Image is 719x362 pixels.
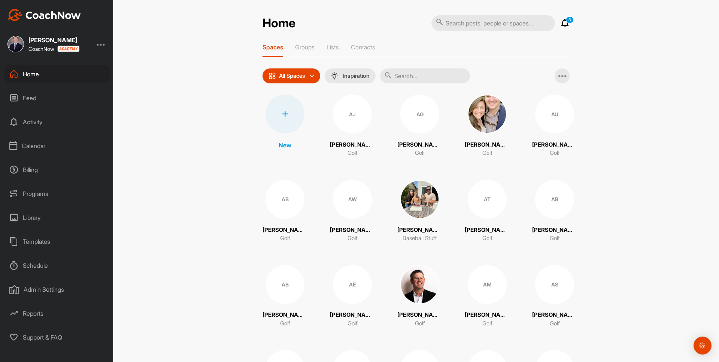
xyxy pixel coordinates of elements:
[4,136,110,155] div: Calendar
[431,15,555,31] input: Search posts, people or spaces...
[263,16,295,31] h2: Home
[28,37,79,43] div: [PERSON_NAME]
[535,95,574,134] div: AU
[330,226,375,234] p: [PERSON_NAME]
[397,265,442,328] a: [PERSON_NAME]Golf
[465,180,510,243] a: AT[PERSON_NAME]Golf
[330,180,375,243] a: AW[PERSON_NAME]Golf
[343,73,370,79] p: Inspiration
[4,208,110,227] div: Library
[550,149,560,157] p: Golf
[4,280,110,299] div: Admin Settings
[4,160,110,179] div: Billing
[279,73,305,79] p: All Spaces
[7,36,24,52] img: square_1ad991afe410fbee107bda986eb4dfb4.jpg
[400,95,439,134] div: AG
[468,180,507,219] div: AT
[348,319,358,328] p: Golf
[7,9,81,21] img: CoachNow
[57,46,79,52] img: CoachNow acadmey
[331,72,338,80] img: menuIcon
[4,184,110,203] div: Programs
[465,226,510,234] p: [PERSON_NAME]
[4,256,110,275] div: Schedule
[380,68,470,83] input: Search...
[4,328,110,347] div: Support & FAQ
[4,304,110,323] div: Reports
[269,72,276,80] img: icon
[532,180,577,243] a: AB[PERSON_NAME]Golf
[397,141,442,149] p: [PERSON_NAME]
[348,234,358,243] p: Golf
[532,311,577,319] p: [PERSON_NAME]
[532,265,577,328] a: AS[PERSON_NAME]Golf
[415,149,425,157] p: Golf
[4,232,110,251] div: Templates
[330,311,375,319] p: [PERSON_NAME]
[397,226,442,234] p: [PERSON_NAME]
[280,234,290,243] p: Golf
[327,43,339,51] p: Lists
[330,95,375,157] a: AJ[PERSON_NAME]Golf
[482,149,492,157] p: Golf
[263,311,307,319] p: [PERSON_NAME]
[550,319,560,328] p: Golf
[4,89,110,107] div: Feed
[400,180,439,219] img: square_84417cfe2ddda32c444fbe7f80486063.jpg
[465,311,510,319] p: [PERSON_NAME]
[397,180,442,243] a: [PERSON_NAME]Baseball Stuff
[263,265,307,328] a: AB[PERSON_NAME]Golf
[482,319,492,328] p: Golf
[266,265,304,304] div: AB
[482,234,492,243] p: Golf
[532,226,577,234] p: [PERSON_NAME]
[468,265,507,304] div: AM
[351,43,375,51] p: Contacts
[333,95,372,134] div: AJ
[465,95,510,157] a: [PERSON_NAME]Golf
[550,234,560,243] p: Golf
[403,234,437,243] p: Baseball Stuff
[330,141,375,149] p: [PERSON_NAME]
[333,180,372,219] div: AW
[397,311,442,319] p: [PERSON_NAME]
[535,180,574,219] div: AB
[263,43,283,51] p: Spaces
[397,95,442,157] a: AG[PERSON_NAME]Golf
[4,113,110,131] div: Activity
[28,46,79,52] div: CoachNow
[348,149,358,157] p: Golf
[266,180,304,219] div: AB
[465,141,510,149] p: [PERSON_NAME]
[295,43,315,51] p: Groups
[330,265,375,328] a: AE[PERSON_NAME]Golf
[263,226,307,234] p: [PERSON_NAME]
[468,95,507,134] img: square_d4175e3922efba5ef6364a0ae5703fa6.jpg
[566,16,574,23] p: 3
[263,180,307,243] a: AB[PERSON_NAME]Golf
[333,265,372,304] div: AE
[4,65,110,83] div: Home
[694,337,712,355] div: Open Intercom Messenger
[415,319,425,328] p: Golf
[465,265,510,328] a: AM[PERSON_NAME]Golf
[400,265,439,304] img: square_33d1b9b665a970990590299d55b62fd8.jpg
[280,319,290,328] p: Golf
[535,265,574,304] div: AS
[279,141,291,150] p: New
[532,95,577,157] a: AU[PERSON_NAME]Golf
[532,141,577,149] p: [PERSON_NAME]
